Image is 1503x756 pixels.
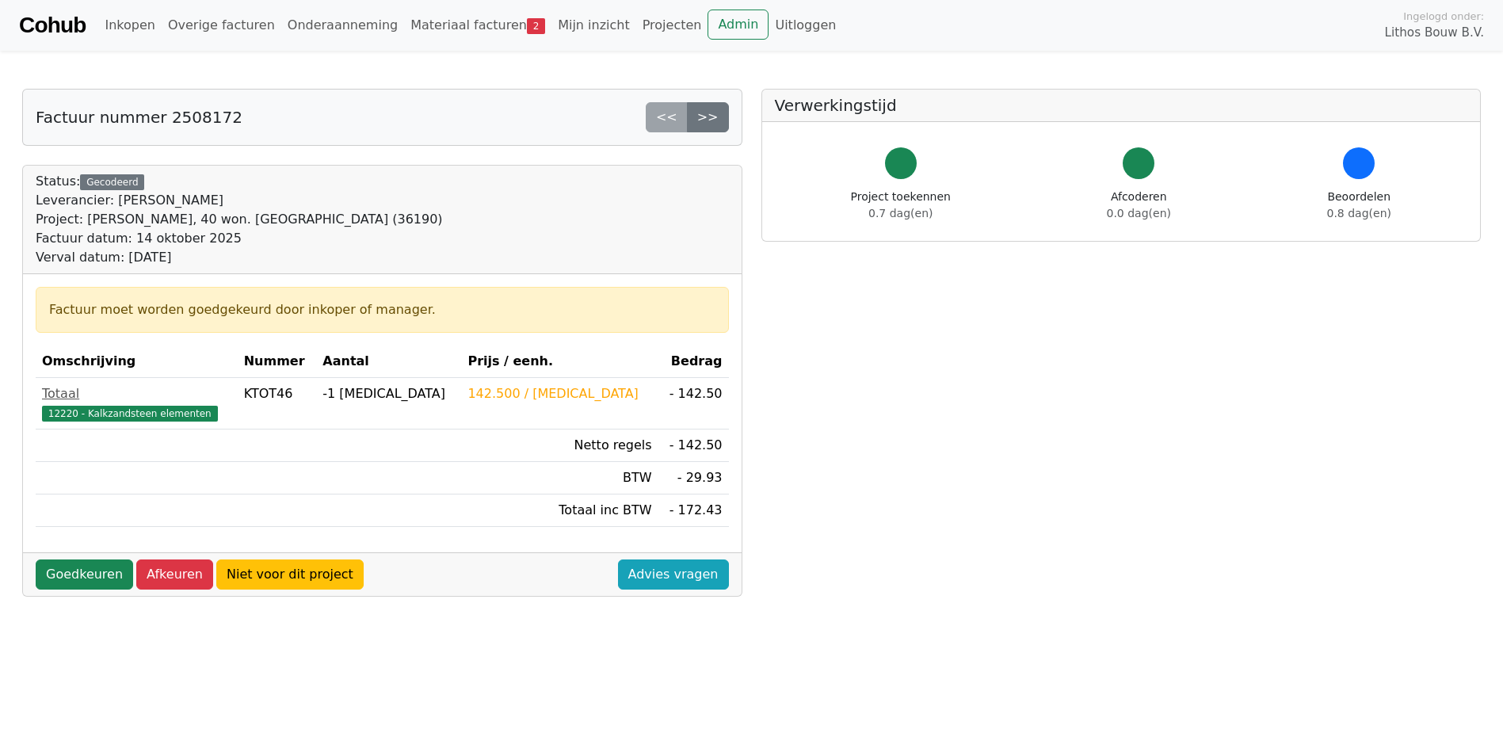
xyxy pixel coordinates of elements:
[658,494,729,527] td: - 172.43
[527,18,545,34] span: 2
[316,346,461,378] th: Aantal
[36,248,443,267] div: Verval datum: [DATE]
[708,10,769,40] a: Admin
[658,430,729,462] td: - 142.50
[1327,189,1391,222] div: Beoordelen
[1107,207,1171,220] span: 0.0 dag(en)
[461,494,658,527] td: Totaal inc BTW
[136,559,213,590] a: Afkeuren
[36,108,242,127] h5: Factuur nummer 2508172
[19,6,86,44] a: Cohub
[658,346,729,378] th: Bedrag
[36,229,443,248] div: Factuur datum: 14 oktober 2025
[42,384,231,403] div: Totaal
[36,559,133,590] a: Goedkeuren
[36,191,443,210] div: Leverancier: [PERSON_NAME]
[868,207,933,220] span: 0.7 dag(en)
[658,378,729,430] td: - 142.50
[769,10,842,41] a: Uitloggen
[551,10,636,41] a: Mijn inzicht
[404,10,551,41] a: Materiaal facturen2
[1403,9,1484,24] span: Ingelogd onder:
[322,384,455,403] div: -1 [MEDICAL_DATA]
[461,430,658,462] td: Netto regels
[461,346,658,378] th: Prijs / eenh.
[36,210,443,229] div: Project: [PERSON_NAME], 40 won. [GEOGRAPHIC_DATA] (36190)
[636,10,708,41] a: Projecten
[42,406,218,422] span: 12220 - Kalkzandsteen elementen
[1327,207,1391,220] span: 0.8 dag(en)
[775,96,1468,115] h5: Verwerkingstijd
[687,102,729,132] a: >>
[1107,189,1171,222] div: Afcoderen
[216,559,364,590] a: Niet voor dit project
[162,10,281,41] a: Overige facturen
[461,462,658,494] td: BTW
[281,10,404,41] a: Onderaanneming
[49,300,715,319] div: Factuur moet worden goedgekeurd door inkoper of manager.
[467,384,651,403] div: 142.500 / [MEDICAL_DATA]
[98,10,161,41] a: Inkopen
[36,172,443,267] div: Status:
[80,174,144,190] div: Gecodeerd
[1385,24,1484,42] span: Lithos Bouw B.V.
[238,378,317,430] td: KTOT46
[42,384,231,422] a: Totaal12220 - Kalkzandsteen elementen
[851,189,951,222] div: Project toekennen
[36,346,238,378] th: Omschrijving
[618,559,729,590] a: Advies vragen
[658,462,729,494] td: - 29.93
[238,346,317,378] th: Nummer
